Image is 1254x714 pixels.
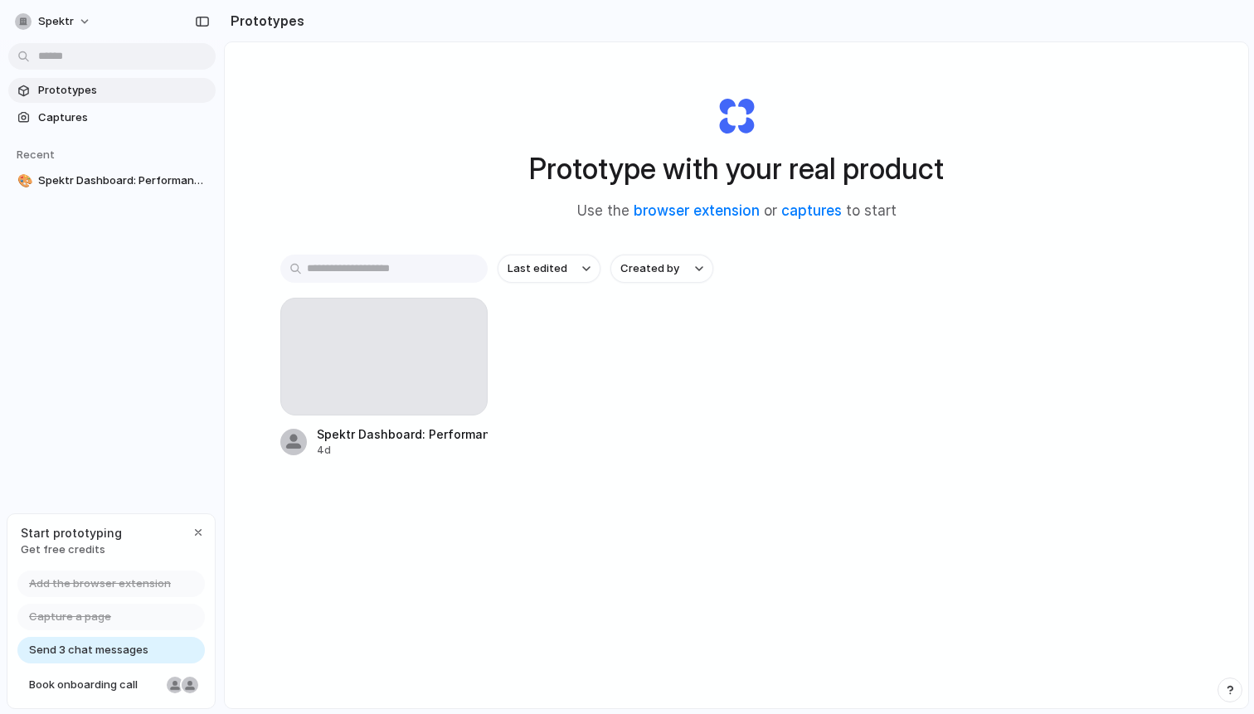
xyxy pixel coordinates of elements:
button: Last edited [498,255,600,283]
span: Add the browser extension [29,576,171,592]
span: Created by [620,260,679,277]
span: Get free credits [21,542,122,558]
span: Spektr [38,13,74,30]
div: Spektr Dashboard: Performance Metrics Section [317,425,488,443]
span: Last edited [508,260,567,277]
button: Spektr [8,8,100,35]
a: Prototypes [8,78,216,103]
span: Spektr Dashboard: Performance Metrics Section [38,172,209,189]
span: Book onboarding call [29,677,160,693]
div: 4d [317,443,488,458]
span: Capture a page [29,609,111,625]
span: Use the or to start [577,201,897,222]
h2: Prototypes [224,11,304,31]
a: browser extension [634,202,760,219]
a: Spektr Dashboard: Performance Metrics Section4d [280,298,488,458]
button: 🎨 [15,172,32,189]
span: Prototypes [38,82,209,99]
span: Captures [38,109,209,126]
a: Captures [8,105,216,130]
span: Recent [17,148,55,161]
button: Created by [610,255,713,283]
a: 🎨Spektr Dashboard: Performance Metrics Section [8,168,216,193]
h1: Prototype with your real product [529,147,944,191]
span: Send 3 chat messages [29,642,148,658]
div: Nicole Kubica [165,675,185,695]
a: Book onboarding call [17,672,205,698]
div: Christian Iacullo [180,675,200,695]
div: 🎨 [17,172,29,191]
span: Start prototyping [21,524,122,542]
a: captures [781,202,842,219]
